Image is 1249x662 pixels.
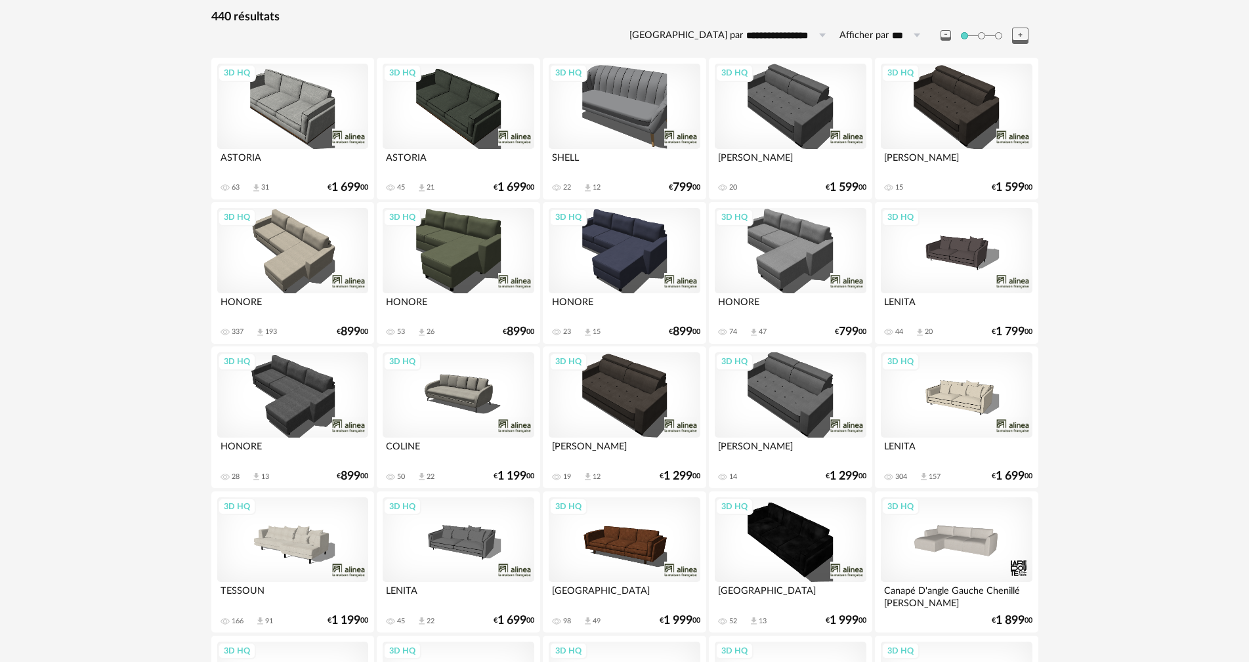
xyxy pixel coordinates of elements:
[427,327,434,337] div: 26
[583,183,593,193] span: Download icon
[826,183,866,192] div: € 00
[895,472,907,482] div: 304
[255,327,265,337] span: Download icon
[881,438,1032,464] div: LENITA
[709,202,872,344] a: 3D HQ HONORE 74 Download icon 47 €79900
[549,582,700,608] div: [GEOGRAPHIC_DATA]
[709,58,872,199] a: 3D HQ [PERSON_NAME] 20 €1 59900
[881,353,920,370] div: 3D HQ
[715,353,753,370] div: 3D HQ
[383,353,421,370] div: 3D HQ
[549,64,587,81] div: 3D HQ
[715,293,866,320] div: HONORE
[593,472,601,482] div: 12
[875,491,1038,633] a: 3D HQ Canapé D'angle Gauche Chenillé [PERSON_NAME] €1 89900
[217,438,368,464] div: HONORE
[377,346,540,488] a: 3D HQ COLINE 50 Download icon 22 €1 19900
[996,472,1025,481] span: 1 699
[729,617,737,626] div: 52
[749,616,759,626] span: Download icon
[830,616,858,625] span: 1 999
[709,346,872,488] a: 3D HQ [PERSON_NAME] 14 €1 29900
[759,327,767,337] div: 47
[660,472,700,481] div: € 00
[261,472,269,482] div: 13
[826,472,866,481] div: € 00
[669,327,700,337] div: € 00
[377,491,540,633] a: 3D HQ LENITA 45 Download icon 22 €1 69900
[331,616,360,625] span: 1 199
[494,472,534,481] div: € 00
[759,617,767,626] div: 13
[549,293,700,320] div: HONORE
[232,617,243,626] div: 166
[383,149,534,175] div: ASTORIA
[218,498,256,515] div: 3D HQ
[211,202,374,344] a: 3D HQ HONORE 337 Download icon 193 €89900
[729,327,737,337] div: 74
[211,346,374,488] a: 3D HQ HONORE 28 Download icon 13 €89900
[497,183,526,192] span: 1 699
[417,616,427,626] span: Download icon
[217,293,368,320] div: HONORE
[261,183,269,192] div: 31
[715,498,753,515] div: 3D HQ
[549,498,587,515] div: 3D HQ
[417,327,427,337] span: Download icon
[673,183,692,192] span: 799
[341,327,360,337] span: 899
[218,64,256,81] div: 3D HQ
[919,472,929,482] span: Download icon
[895,327,903,337] div: 44
[427,617,434,626] div: 22
[992,183,1032,192] div: € 00
[729,183,737,192] div: 20
[211,10,1038,25] div: 440 résultats
[715,582,866,608] div: [GEOGRAPHIC_DATA]
[563,617,571,626] div: 98
[563,183,571,192] div: 22
[494,616,534,625] div: € 00
[583,616,593,626] span: Download icon
[383,498,421,515] div: 3D HQ
[251,472,261,482] span: Download icon
[211,58,374,199] a: 3D HQ ASTORIA 63 Download icon 31 €1 69900
[217,149,368,175] div: ASTORIA
[583,472,593,482] span: Download icon
[669,183,700,192] div: € 00
[875,58,1038,199] a: 3D HQ [PERSON_NAME] 15 €1 59900
[715,149,866,175] div: [PERSON_NAME]
[383,438,534,464] div: COLINE
[673,327,692,337] span: 899
[881,582,1032,608] div: Canapé D'angle Gauche Chenillé [PERSON_NAME]
[218,642,256,659] div: 3D HQ
[996,327,1025,337] span: 1 799
[992,472,1032,481] div: € 00
[397,472,405,482] div: 50
[881,498,920,515] div: 3D HQ
[383,582,534,608] div: LENITA
[328,616,368,625] div: € 00
[881,64,920,81] div: 3D HQ
[839,30,889,42] label: Afficher par
[494,183,534,192] div: € 00
[593,183,601,192] div: 12
[255,616,265,626] span: Download icon
[427,472,434,482] div: 22
[875,202,1038,344] a: 3D HQ LENITA 44 Download icon 20 €1 79900
[383,209,421,226] div: 3D HQ
[996,616,1025,625] span: 1 899
[232,183,240,192] div: 63
[583,327,593,337] span: Download icon
[397,327,405,337] div: 53
[397,617,405,626] div: 45
[826,616,866,625] div: € 00
[232,327,243,337] div: 337
[417,472,427,482] span: Download icon
[992,327,1032,337] div: € 00
[337,327,368,337] div: € 00
[881,642,920,659] div: 3D HQ
[881,149,1032,175] div: [PERSON_NAME]
[427,183,434,192] div: 21
[839,327,858,337] span: 799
